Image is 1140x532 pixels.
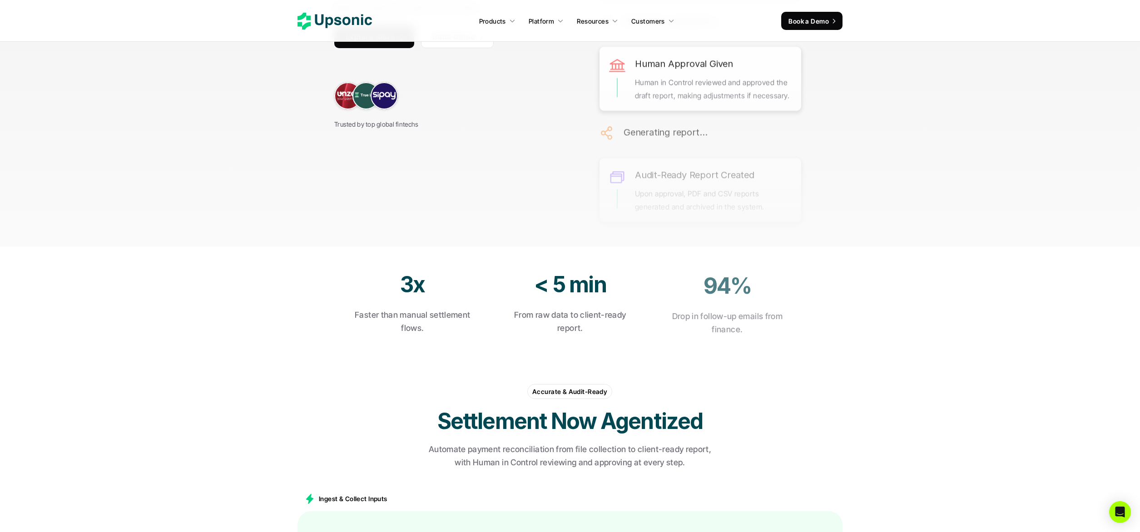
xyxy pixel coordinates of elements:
[432,30,475,44] p: Book Demo
[624,236,696,251] h6: Notifying client…
[474,13,521,29] a: Products
[635,167,754,182] h6: Audit-Ready Report Created
[635,56,733,71] h6: Human Approval Given
[624,124,707,140] h6: Generating report…
[400,271,425,298] strong: 3x
[532,387,607,396] p: Accurate & Audit-Ready
[781,12,843,30] a: Book a Demo
[577,16,609,26] p: Resources
[437,408,703,434] strong: Settlement Now Agentized
[346,30,396,44] p: Explore More
[631,16,665,26] p: Customers
[788,16,829,26] p: Book a Demo
[704,272,751,299] strong: 94%
[501,309,640,335] p: From raw data to client-ready report.
[1109,501,1131,523] div: Open Intercom Messenger
[635,187,792,213] p: Upon approval, PDF and CSV reports generated and archived in the system.
[343,309,482,335] p: Faster than manual settlement flows.
[334,118,418,130] p: Trusted by top global fintechs
[529,16,554,26] p: Platform
[658,310,797,336] p: Drop in follow-up emails from finance.
[334,25,414,48] a: Explore More
[421,25,494,48] a: Book Demo
[635,76,792,102] p: Human in Control reviewed and approved the draft report, making adjustments if necessary.
[479,16,506,26] p: Products
[534,271,606,298] strong: < 5 min
[319,494,387,503] p: Ingest & Collect Inputs
[422,443,718,469] p: Automate payment reconciliation from file collection to client-ready report, with Human in Contro...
